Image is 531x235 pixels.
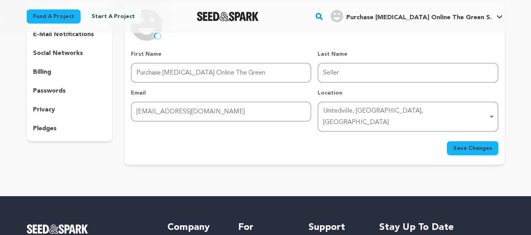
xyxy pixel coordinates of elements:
[453,144,492,152] span: Save Changes
[33,67,51,77] p: billing
[131,89,311,97] p: Email
[197,12,259,21] img: Seed&Spark Logo Dark Mode
[309,221,363,234] h5: Support
[27,224,152,234] a: Seed&Spark Homepage
[27,9,81,24] a: Fund a project
[329,8,504,22] a: Purchase Butalbital Online The Green S.'s Profile
[27,28,112,41] button: e-mail notifications
[447,141,498,155] button: Save Changes
[323,106,488,128] div: Unitedville‎, [GEOGRAPHIC_DATA], [GEOGRAPHIC_DATA]
[131,50,311,58] p: First Name
[131,63,311,83] input: First Name
[379,221,505,234] h5: Stay up to date
[33,30,94,39] p: e-mail notifications
[167,221,222,234] h5: Company
[131,102,311,122] input: Email
[27,224,88,234] img: Seed&Spark Logo
[27,85,112,97] button: passwords
[33,105,55,115] p: privacy
[318,89,498,97] p: Location
[331,10,492,22] div: Purchase Butalbital Online The Green S.'s Profile
[27,104,112,116] button: privacy
[331,10,343,22] img: user.png
[318,50,498,58] p: Last Name
[27,47,112,60] button: social networks
[27,122,112,135] button: pledges
[197,12,259,21] a: Seed&Spark Homepage
[329,8,504,25] span: Purchase Butalbital Online The Green S.'s Profile
[33,124,57,133] p: pledges
[346,15,492,21] span: Purchase [MEDICAL_DATA] Online The Green S.
[318,63,498,83] input: Last Name
[33,49,83,58] p: social networks
[27,66,112,78] button: billing
[85,9,141,24] a: Start a project
[33,86,66,96] p: passwords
